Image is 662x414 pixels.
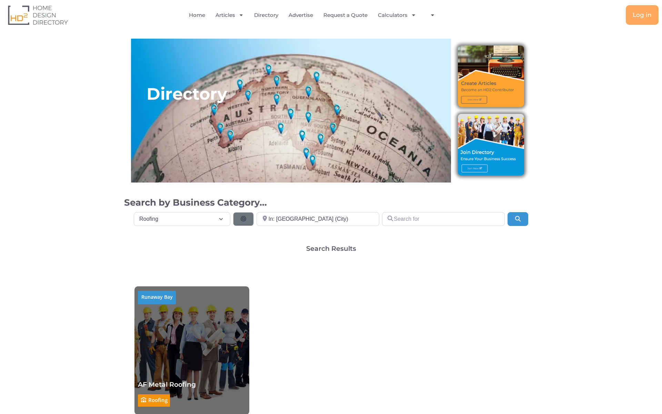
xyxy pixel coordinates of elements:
h2: Runaway Bay [138,291,176,303]
nav: Menu [134,7,495,23]
a: Articles [215,7,244,23]
input: Search for [382,212,505,226]
button: Search By Distance [233,212,254,226]
input: Near [257,212,379,226]
h2: Search Results [306,245,356,252]
button: Search [508,212,528,226]
a: Advertise [289,7,313,23]
h2: Directory [147,83,227,104]
a: Home [189,7,205,23]
h2: Search by Business Category... [124,196,538,209]
a: Roofing [148,396,168,403]
a: Log in [626,5,659,25]
a: Calculators [378,7,416,23]
span: Log in [633,12,652,18]
a: AF Metal Roofing [138,381,196,388]
a: Request a Quote [323,7,368,23]
a: Directory [254,7,278,23]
